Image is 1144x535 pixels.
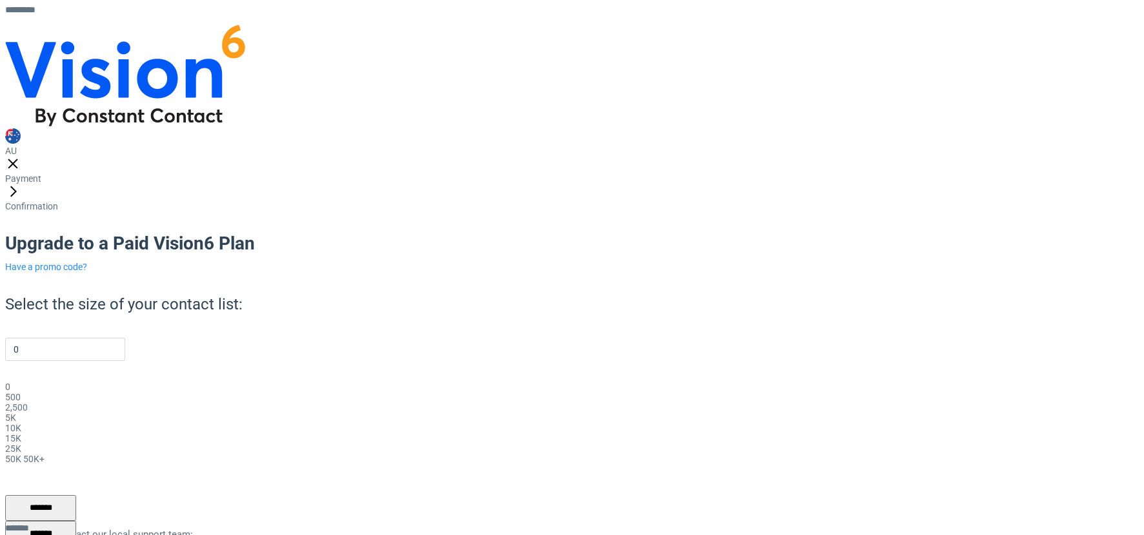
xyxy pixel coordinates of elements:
h2: Select the size of your contact list: [5,294,661,315]
span: 25K [5,443,21,454]
span: 2,500 [5,402,28,413]
span: 10K [5,423,21,433]
span: 15K [5,433,21,443]
span: 0 [5,382,10,392]
span: 50K [5,454,21,464]
a: Have a promo code? [5,262,87,272]
span: 5K [5,413,16,423]
span: 500 [5,392,21,402]
span: 50K+ [23,454,45,464]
